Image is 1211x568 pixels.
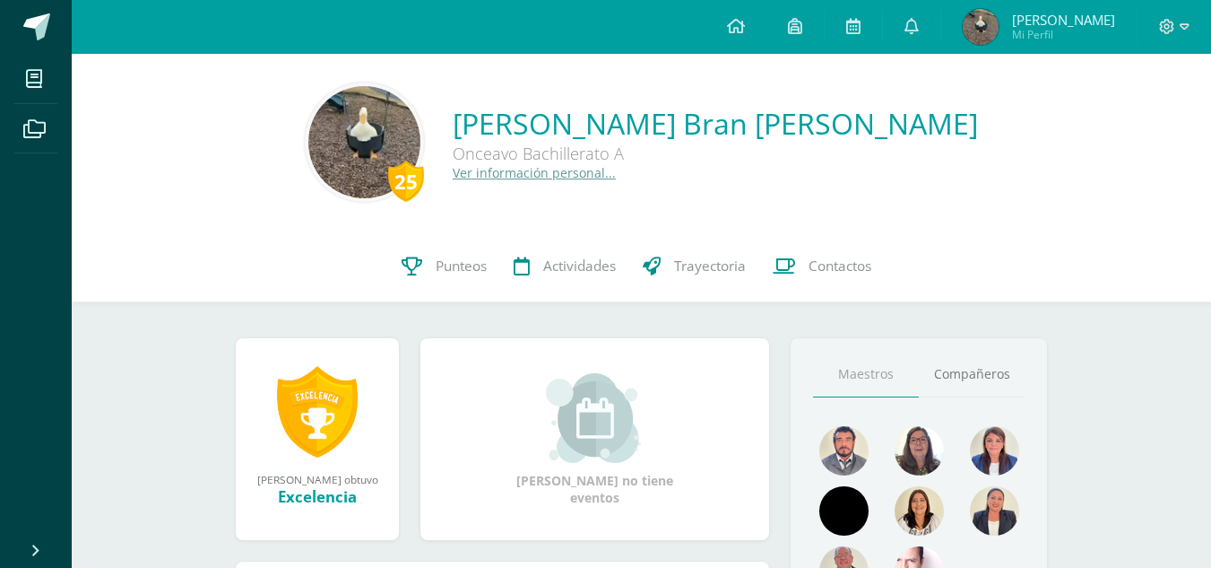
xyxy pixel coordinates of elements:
a: Punteos [388,231,500,302]
span: Trayectoria [674,257,746,275]
a: Ver información personal... [453,164,616,181]
div: [PERSON_NAME] obtuvo [254,472,381,486]
a: Actividades [500,231,629,302]
a: [PERSON_NAME] Bran [PERSON_NAME] [453,104,978,143]
span: Punteos [436,257,487,275]
span: Actividades [543,257,616,275]
a: Trayectoria [629,231,759,302]
img: 8720afef3ca6363371f864d845616e65.png [819,486,869,536]
div: Onceavo Bachillerato A [453,143,978,164]
img: event_small.png [546,373,644,463]
img: cda4ca2107ef92bdb77e9bf5b7713d7b.png [963,9,999,45]
a: Contactos [759,231,885,302]
img: 876c69fb502899f7a2bc55a9ba2fa0e7.png [895,486,944,536]
img: bd51737d0f7db0a37ff170fbd9075162.png [819,426,869,476]
a: Maestros [813,352,919,398]
img: 2e864da6546c7a43abc2054dac615e97.png [308,86,420,198]
span: Contactos [809,257,871,275]
div: [PERSON_NAME] no tiene eventos [506,373,685,506]
div: 25 [388,161,424,202]
div: Excelencia [254,486,381,507]
img: aefa6dbabf641819c41d1760b7b82962.png [970,426,1019,476]
span: [PERSON_NAME] [1012,11,1115,29]
img: a4871f238fc6f9e1d7ed418e21754428.png [895,426,944,476]
img: a5d4b362228ed099ba10c9d3d1eca075.png [970,486,1019,536]
a: Compañeros [919,352,1025,398]
span: Mi Perfil [1012,27,1115,42]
